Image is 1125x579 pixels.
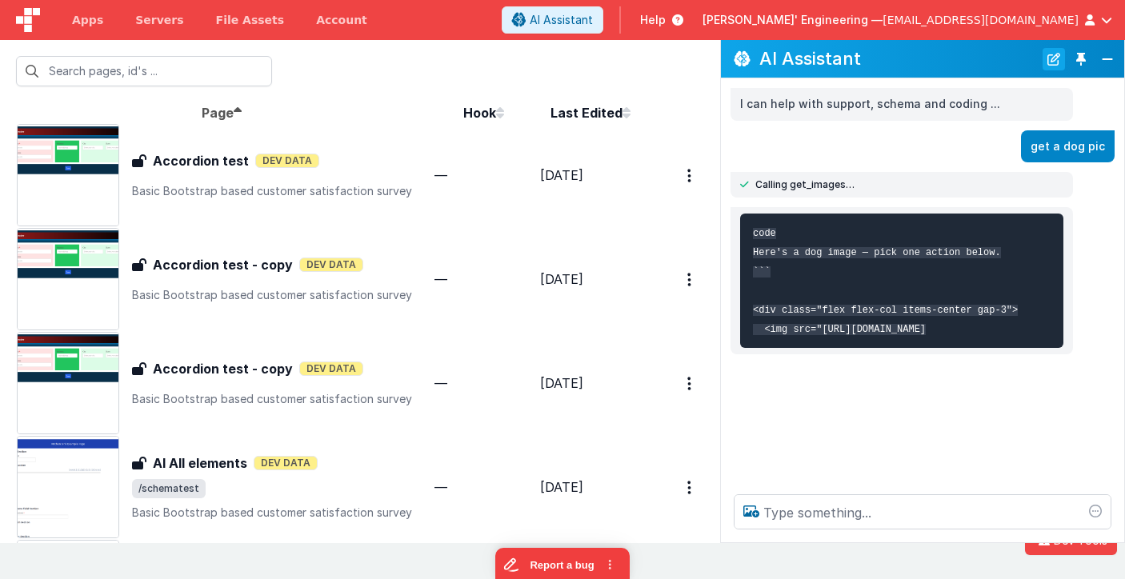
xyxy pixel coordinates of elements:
[678,471,703,504] button: Options
[740,94,1063,114] p: I can help with support, schema and coding ...
[1070,48,1092,70] button: Toggle Pin
[153,359,293,378] h3: Accordion test - copy
[530,12,593,28] span: AI Assistant
[132,505,433,521] p: Basic Bootstrap based customer satisfaction survey
[540,167,583,183] span: [DATE]
[550,105,623,121] span: Last Edited
[678,159,703,192] button: Options
[540,271,583,287] span: [DATE]
[255,154,319,168] span: Dev Data
[703,12,1112,28] button: [PERSON_NAME]' Engineering — [EMAIL_ADDRESS][DOMAIN_NAME]
[640,12,666,28] span: Help
[132,183,433,199] p: Basic Bootstrap based customer satisfaction survey
[1097,48,1118,70] button: Close
[1043,48,1065,70] button: New Chat
[216,12,285,28] span: File Assets
[132,479,206,498] span: /schematest
[759,46,1038,72] h2: AI Assistant
[299,258,363,272] span: Dev Data
[463,105,496,121] span: Hook
[1031,137,1105,157] p: get a dog pic
[755,178,855,191] span: Calling get_images…
[678,367,703,400] button: Options
[502,6,603,34] button: AI Assistant
[703,12,883,28] span: [PERSON_NAME]' Engineering —
[753,228,1018,335] code: code Here's a dog image — pick one action below. ``` <div class="flex flex-col items-center gap-3...
[132,391,433,407] p: Basic Bootstrap based customer satisfaction survey
[540,479,583,495] span: [DATE]
[540,375,583,391] span: [DATE]
[153,151,249,170] h3: Accordion test
[678,263,703,296] button: Options
[434,479,447,495] span: —
[153,453,247,473] h3: AI All elements
[153,255,293,274] h3: Accordion test - copy
[883,12,1079,28] span: [EMAIL_ADDRESS][DOMAIN_NAME]
[299,361,363,376] span: Dev Data
[72,12,103,28] span: Apps
[254,456,318,470] span: Dev Data
[434,375,447,391] span: —
[434,167,447,183] span: —
[202,105,234,121] span: Page
[132,287,433,303] p: Basic Bootstrap based customer satisfaction survey
[135,12,183,28] span: Servers
[434,271,447,287] span: —
[16,56,272,86] input: Search pages, id's ...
